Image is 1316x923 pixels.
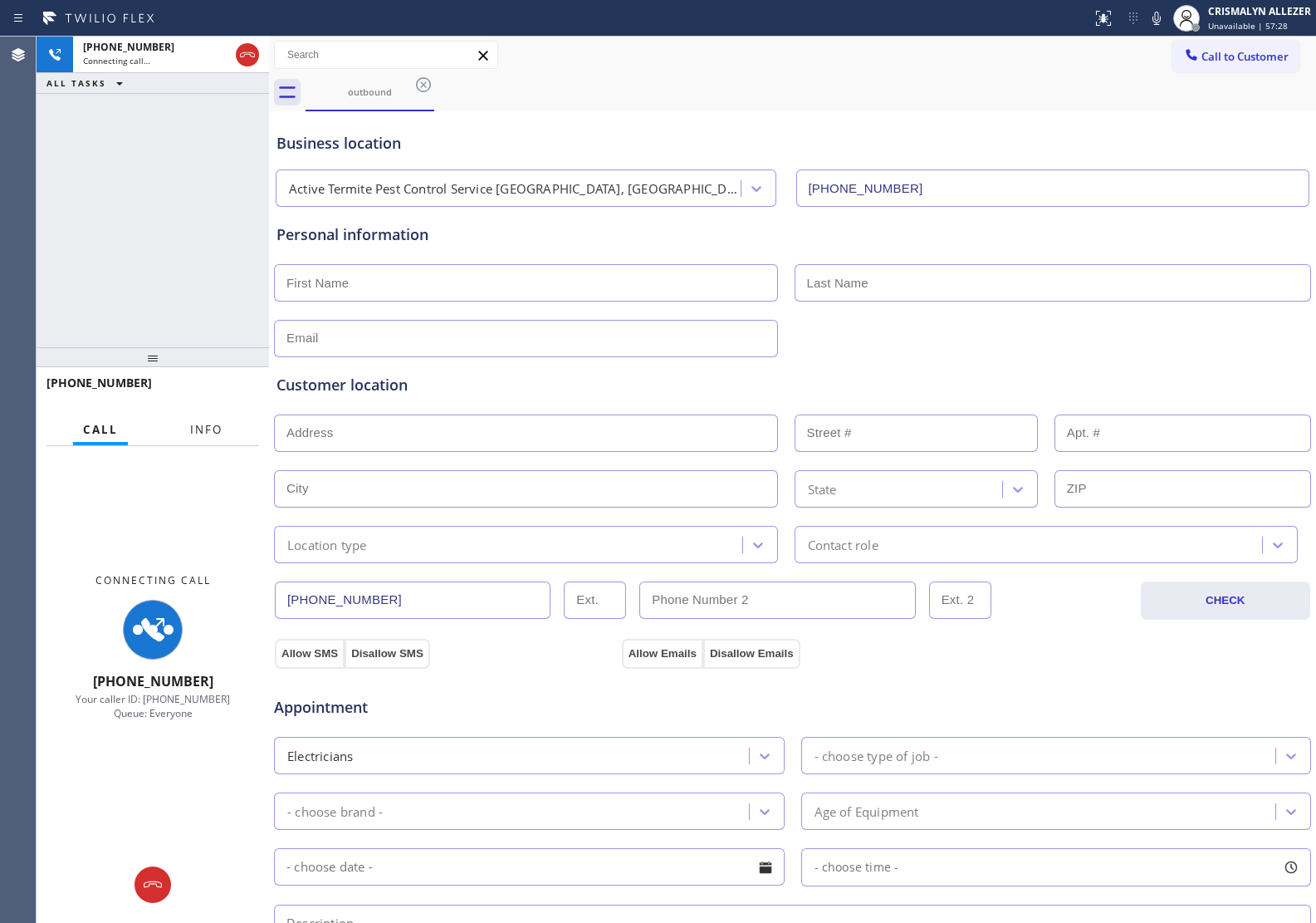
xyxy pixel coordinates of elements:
input: First Name [274,264,778,302]
button: CHECK [1141,582,1311,620]
input: Ext. 2 [929,582,991,619]
span: ALL TASKS [46,77,106,89]
input: Ext. [564,582,626,619]
span: Connecting call… [83,55,150,66]
span: Connecting Call [95,573,211,587]
button: Disallow Emails [703,639,800,669]
input: Address [274,415,778,452]
div: Active Termite Pest Control Service [GEOGRAPHIC_DATA], [GEOGRAPHIC_DATA] [289,179,742,199]
span: Call [83,422,118,437]
div: - choose brand - [287,802,383,821]
div: CRISMALYN ALLEZER [1208,4,1311,18]
button: ALL TASKS [37,73,139,93]
button: Info [180,414,232,446]
span: [PHONE_NUMBER] [83,40,174,54]
input: Last Name [795,264,1312,302]
div: outbound [307,86,433,98]
button: Hang up [236,43,259,66]
span: [PHONE_NUMBER] [93,672,213,690]
div: - choose type of job - [815,746,938,765]
input: ZIP [1054,470,1311,508]
div: Business location [276,132,1309,155]
button: Allow SMS [275,639,345,669]
input: - choose date - [274,848,785,886]
span: Your caller ID: [PHONE_NUMBER] Queue: Everyone [76,692,230,720]
div: Customer location [276,374,1309,396]
div: State [808,479,837,498]
input: City [274,470,778,508]
button: Allow Emails [622,639,703,669]
div: Age of Equipment [815,802,919,821]
button: Hang up [135,867,171,903]
span: - choose time - [815,859,899,875]
span: [PHONE_NUMBER] [46,375,152,390]
input: Street # [795,415,1038,452]
button: Disallow SMS [345,639,430,669]
span: Call to Customer [1201,49,1289,64]
input: Apt. # [1054,415,1311,452]
input: Search [275,42,497,68]
input: Email [274,320,778,357]
button: Call [73,414,128,446]
div: Personal information [276,223,1309,246]
input: Phone Number 2 [639,582,915,619]
div: Contact role [808,535,878,554]
div: Location type [287,535,367,554]
input: Phone Number [796,169,1310,207]
span: Info [190,422,223,437]
span: Appointment [274,696,618,719]
button: Call to Customer [1172,41,1299,72]
button: Mute [1145,7,1168,30]
input: Phone Number [275,582,550,619]
div: Electricians [287,746,353,765]
span: Unavailable | 57:28 [1208,20,1288,32]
